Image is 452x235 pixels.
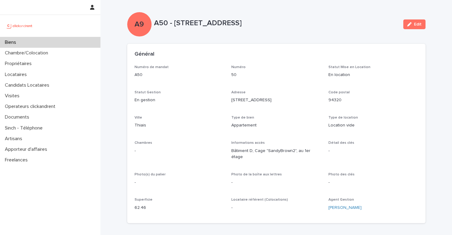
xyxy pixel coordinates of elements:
[2,61,37,67] p: Propriétaires
[231,97,321,103] p: [STREET_ADDRESS]
[328,141,354,145] span: Détail des clés
[135,91,161,94] span: Statut Gestion
[231,91,246,94] span: Adresse
[2,157,33,163] p: Freelances
[2,50,53,56] p: Chambre/Colocation
[403,19,426,29] button: Edit
[135,51,154,58] h2: Général
[231,205,321,211] p: -
[2,72,32,78] p: Locataires
[135,205,224,211] p: 62.46
[135,97,224,103] p: En gestion
[2,82,54,88] p: Candidats Locataires
[328,91,350,94] span: Code postal
[231,116,254,119] span: Type de bien
[135,65,169,69] span: Numéro de mandat
[231,148,321,161] p: Bâtiment D, Cage "SandyBrown2", au 1er étage
[231,72,321,78] p: 50
[135,173,166,176] span: Photo(s) du palier
[231,122,321,129] p: Appartement
[2,104,60,109] p: Operateurs clickandrent
[135,141,152,145] span: Chambres
[2,114,34,120] p: Documents
[154,19,398,28] p: A50 - [STREET_ADDRESS]
[328,198,354,202] span: Agent Gestion
[231,179,321,186] p: -
[2,125,47,131] p: Sinch - Téléphone
[328,65,370,69] span: Statut Mise en Location
[231,65,246,69] span: Numéro
[135,72,224,78] p: A50
[328,116,358,119] span: Type de location
[328,179,418,186] p: -
[231,173,282,176] span: Photo de la boîte aux lettres
[328,148,418,154] p: -
[5,20,34,32] img: UCB0brd3T0yccxBKYDjQ
[2,93,24,99] p: Visites
[231,141,265,145] span: Informations accès
[328,122,418,129] p: Location vide
[328,97,418,103] p: 94320
[328,173,355,176] span: Photo des clés
[135,122,224,129] p: Thiais
[414,22,422,26] span: Edit
[328,205,362,211] a: [PERSON_NAME]
[135,116,142,119] span: Ville
[2,40,21,45] p: Biens
[328,72,418,78] p: En location
[135,179,224,186] p: -
[2,147,52,152] p: Apporteur d'affaires
[135,148,224,154] p: -
[135,198,152,202] span: Superficie
[231,198,288,202] span: Locataire référent (Colocations)
[2,136,27,142] p: Artisans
